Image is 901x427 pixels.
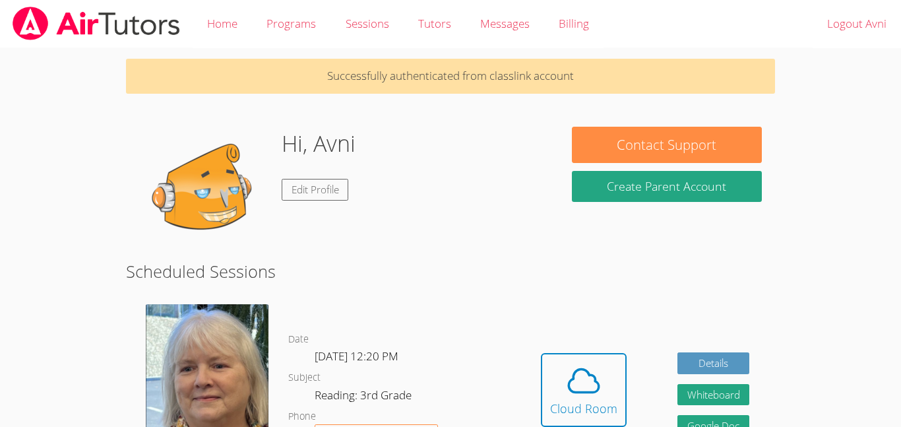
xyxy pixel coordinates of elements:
[139,127,271,259] img: default.png
[126,259,775,284] h2: Scheduled Sessions
[288,370,321,386] dt: Subject
[572,171,762,202] button: Create Parent Account
[572,127,762,163] button: Contact Support
[315,348,398,364] span: [DATE] 12:20 PM
[282,127,356,160] h1: Hi, Avni
[677,384,750,406] button: Whiteboard
[677,352,750,374] a: Details
[126,59,775,94] p: Successfully authenticated from classlink account
[288,409,316,425] dt: Phone
[550,399,617,418] div: Cloud Room
[11,7,181,40] img: airtutors_banner-c4298cdbf04f3fff15de1276eac7730deb9818008684d7c2e4769d2f7ddbe033.png
[282,179,349,201] a: Edit Profile
[480,16,530,31] span: Messages
[315,386,414,409] dd: Reading: 3rd Grade
[541,353,627,427] button: Cloud Room
[288,331,309,348] dt: Date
